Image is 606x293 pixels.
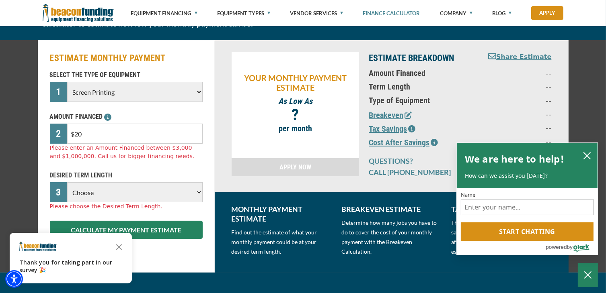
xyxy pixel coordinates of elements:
[369,136,438,149] button: Cost After Savings
[369,109,412,121] button: Breakeven
[465,151,564,167] h2: We are here to help!
[341,218,442,256] p: Determine how many jobs you have to do to cover the cost of your monthly payment with the Breakev...
[50,171,203,180] p: DESIRED TERM LENGTH
[481,136,551,146] p: --
[232,228,332,256] p: Find out the estimate of what your monthly payment could be at your desired term length.
[341,204,442,214] p: BREAKEVEN ESTIMATE
[50,52,203,64] h2: ESTIMATE MONTHLY PAYMENT
[465,172,590,180] p: How can we assist you [DATE]?
[578,263,598,287] button: Close Chatbox
[461,199,594,215] input: Name
[5,270,23,288] div: Accessibility Menu
[461,222,594,241] button: Start chatting
[546,241,598,255] a: Powered by Olark
[369,96,471,105] p: Type of Equipment
[50,124,68,144] div: 2
[232,158,359,176] a: APPLY NOW
[451,204,551,214] p: TAX SAVINGS ESTIMATE
[369,123,415,135] button: Tax Savings
[481,123,551,132] p: --
[546,242,567,252] span: powered
[369,156,455,166] p: QUESTIONS?
[451,218,551,256] p: This is an estimated number of tax savings that may apply to your financing after the first year....
[481,82,551,92] p: --
[481,68,551,78] p: --
[567,242,573,252] span: by
[50,182,68,202] div: 3
[50,82,68,102] div: 1
[236,124,355,133] p: per month
[481,109,551,119] p: --
[10,233,132,283] div: Survey
[581,150,594,161] button: close chatbox
[67,124,202,144] input: $0
[369,82,471,92] p: Term Length
[232,204,332,224] p: MONTHLY PAYMENT ESTIMATE
[50,112,203,122] p: AMOUNT FINANCED
[369,167,455,177] p: CALL [PHONE_NUMBER]
[111,238,127,254] button: Close the survey
[456,142,598,256] div: olark chatbox
[19,242,57,251] img: Company logo
[19,258,122,274] p: Thank you for taking part in our survey 🎉
[369,68,471,78] p: Amount Financed
[236,96,355,106] p: As Low As
[488,52,552,62] button: Share Estimate
[531,6,563,20] a: Apply
[50,202,203,211] div: Please choose the Desired Term Length.
[369,52,471,64] p: ESTIMATE BREAKDOWN
[50,70,203,80] p: SELECT THE TYPE OF EQUIPMENT
[461,192,594,197] label: Name
[236,73,355,92] p: YOUR MONTHLY PAYMENT ESTIMATE
[50,221,203,239] button: CALCULATE MY PAYMENT ESTIMATE
[481,96,551,105] p: --
[236,110,355,120] p: ?
[50,144,203,161] div: Please enter an Amount Financed between $3,000 and $1,000,000. Call us for bigger financing needs.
